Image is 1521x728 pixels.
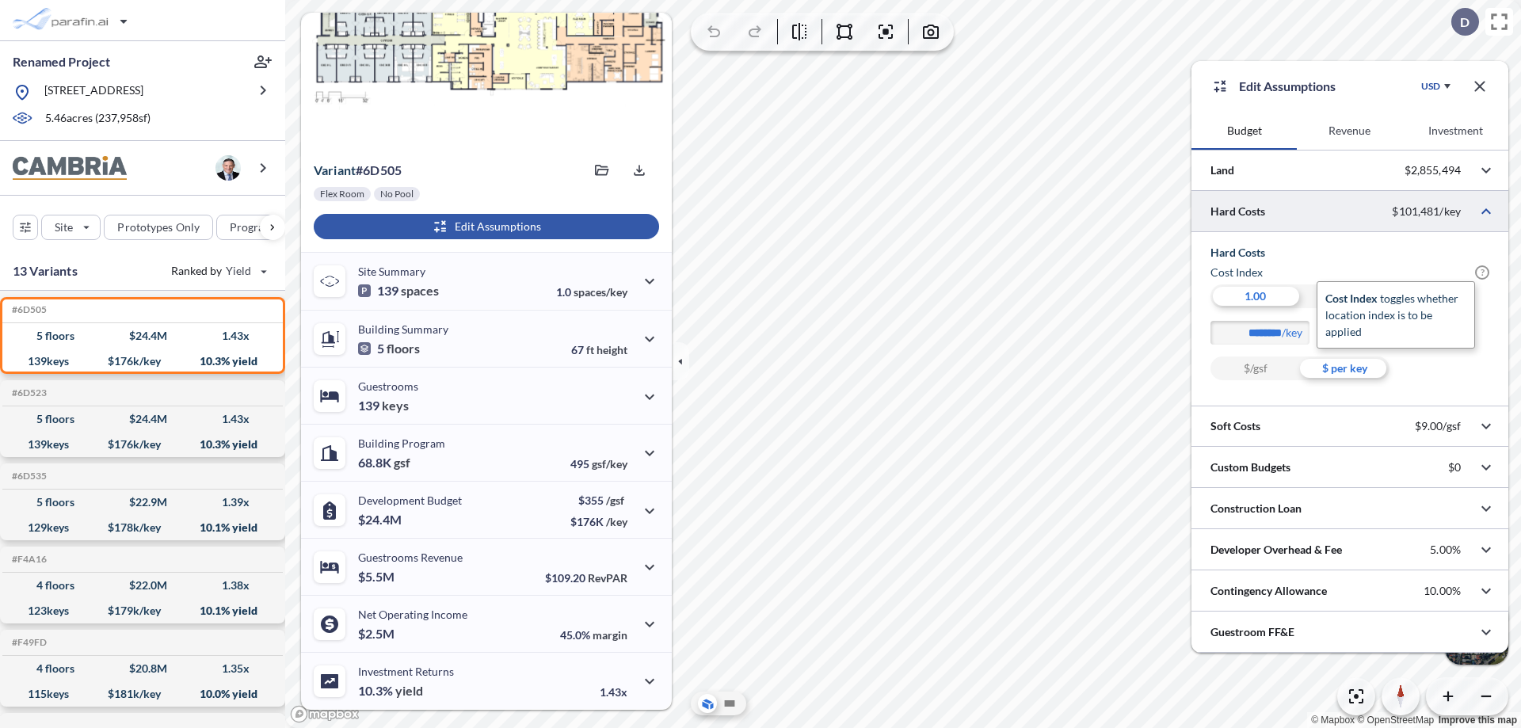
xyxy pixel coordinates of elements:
span: /key [606,515,627,528]
p: $2.5M [358,626,397,642]
p: Site Summary [358,265,425,278]
button: Budget [1191,112,1297,150]
p: Construction Loan [1210,501,1302,516]
p: Land [1210,162,1234,178]
button: Investment [1403,112,1508,150]
p: Net Operating Income [358,608,467,621]
p: 5.00% [1430,543,1461,557]
p: 139 [358,398,409,414]
p: $0 [1448,460,1461,475]
p: 13 Variants [13,261,78,280]
p: Guestroom FF&E [1210,624,1294,640]
div: 1.18 [1300,284,1389,308]
span: gsf [394,455,410,471]
p: Flex Room [320,188,364,200]
a: Mapbox homepage [290,705,360,723]
h6: Cost index [1210,265,1263,280]
p: Guestrooms Revenue [358,551,463,564]
p: 10.3% [358,683,423,699]
span: height [597,343,627,356]
div: USD [1421,80,1440,93]
span: ? [1475,265,1489,280]
p: $5.5M [358,569,397,585]
span: spaces/key [574,285,627,299]
a: OpenStreetMap [1357,715,1434,726]
h5: Hard Costs [1210,245,1489,261]
button: Ranked by Yield [158,258,277,284]
div: 1.00 [1210,284,1300,308]
p: Development Budget [358,494,462,507]
button: Site Plan [720,694,739,713]
p: Site [55,219,73,235]
p: $109.20 [545,571,627,585]
span: RevPAR [588,571,627,585]
img: user logo [215,155,241,181]
p: Custom Budgets [1210,459,1290,475]
button: Revenue [1297,112,1402,150]
p: $176K [570,515,627,528]
p: # 6d505 [314,162,402,178]
a: Improve this map [1439,715,1517,726]
p: Guestrooms [358,379,418,393]
div: $ per key [1300,356,1389,380]
p: 5.46 acres ( 237,958 sf) [45,110,151,128]
p: 1.0 [556,285,627,299]
div: $/gsf [1210,356,1300,380]
p: 68.8K [358,455,410,471]
p: Program [230,219,274,235]
span: Variant [314,162,356,177]
span: toggles whether location index is to be applied [1325,292,1458,338]
p: $9.00/gsf [1415,419,1461,433]
p: D [1460,15,1470,29]
button: Program [216,215,302,240]
label: /key [1282,325,1317,341]
p: Building Program [358,436,445,450]
p: $355 [570,494,627,507]
p: 495 [570,457,627,471]
p: $2,855,494 [1405,163,1461,177]
p: No Pool [380,188,414,200]
p: Investment Returns [358,665,454,678]
span: yield [395,683,423,699]
p: Building Summary [358,322,448,336]
h5: Click to copy the code [9,471,47,482]
h5: Click to copy the code [9,554,47,565]
span: gsf/key [592,457,627,471]
p: $24.4M [358,512,404,528]
p: Developer Overhead & Fee [1210,542,1342,558]
button: Aerial View [698,694,717,713]
p: [STREET_ADDRESS] [44,82,143,102]
span: Yield [226,263,252,279]
button: Prototypes Only [104,215,213,240]
span: /gsf [606,494,624,507]
p: 10.00% [1424,584,1461,598]
p: 139 [358,283,439,299]
p: Prototypes Only [117,219,200,235]
p: Edit Assumptions [1239,77,1336,96]
span: margin [593,628,627,642]
h5: Click to copy the code [9,637,47,648]
p: Contingency Allowance [1210,583,1327,599]
span: floors [387,341,420,356]
p: Soft Costs [1210,418,1260,434]
span: spaces [401,283,439,299]
span: cost index [1325,292,1378,305]
p: 5 [358,341,420,356]
p: 67 [571,343,627,356]
button: Site [41,215,101,240]
p: 45.0% [560,628,627,642]
h5: Click to copy the code [9,304,47,315]
button: Edit Assumptions [314,214,659,239]
img: BrandImage [13,156,127,181]
span: keys [382,398,409,414]
span: ft [586,343,594,356]
h5: Click to copy the code [9,387,47,398]
p: Renamed Project [13,53,110,71]
p: 1.43x [600,685,627,699]
a: Mapbox [1311,715,1355,726]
